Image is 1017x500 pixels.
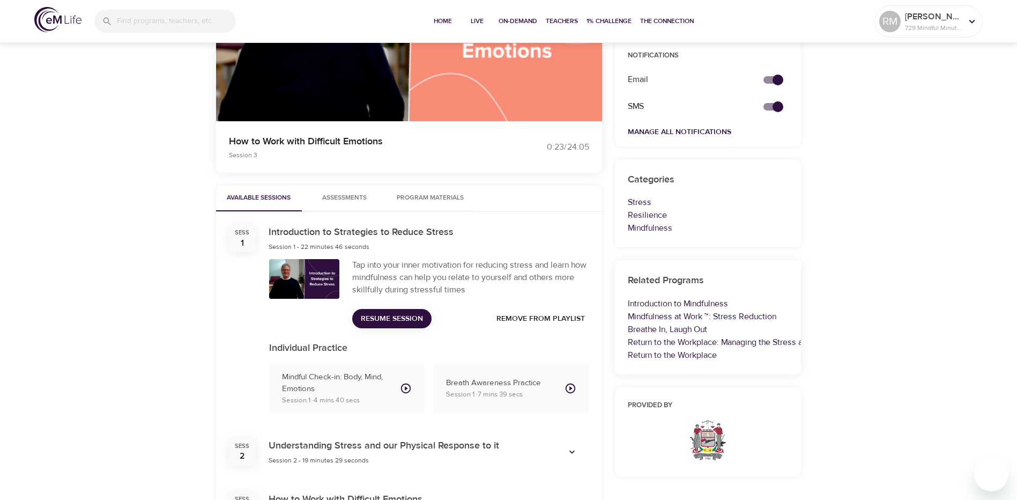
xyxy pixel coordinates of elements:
p: Mindfulness [628,222,789,234]
div: 2 [240,450,245,462]
p: Resilience [628,209,789,222]
p: Notifications [628,50,789,61]
p: Mindful Check-in: Body, Mind, Emotions [282,371,392,395]
span: Home [430,16,456,27]
a: Return to the Workplace [628,350,717,361]
a: Manage All Notifications [628,127,731,137]
input: Find programs, teachers, etc... [117,10,236,33]
h6: Categories [628,172,789,188]
a: Return to the Workplace: Managing the Stress and Anxiety [628,337,842,348]
p: Session 1 [446,389,556,400]
button: Mindful Check-in: Body, Mind, EmotionsSession 1 ·4 mins 40 secs [269,364,425,413]
a: Introduction to Mindfulness [628,298,728,309]
span: The Connection [640,16,694,27]
button: Remove from Playlist [492,309,589,329]
span: Session 2 - 19 minutes 29 seconds [269,456,369,465]
span: Resume Session [361,312,423,326]
span: Session 1 - 22 minutes 46 seconds [269,242,369,251]
p: 729 Mindful Minutes [905,23,962,33]
button: Breath Awareness PracticeSession 1 ·7 mins 39 secs [433,364,589,413]
div: Sess [235,229,249,237]
h6: Provided by [628,400,789,411]
p: [PERSON_NAME] [905,10,962,23]
p: Breath Awareness Practice [446,377,556,389]
span: · 7 mins 39 secs [476,390,523,399]
span: · 4 mins 40 secs [312,396,360,405]
iframe: Button to launch messaging window [974,457,1008,491]
p: Session 1 [282,395,392,406]
span: Teachers [546,16,578,27]
span: Available Sessions [222,193,295,204]
div: Email [621,67,751,92]
div: 0:23 / 24:05 [509,141,589,153]
a: Breathe In, Laugh Out [628,324,707,335]
span: Program Materials [394,193,467,204]
p: Session 3 [229,150,496,160]
h6: Understanding Stress and our Physical Response to it [269,438,499,454]
span: Live [464,16,490,27]
div: Tap into your inner motivation for reducing stress and learn how mindfulness can help you relate ... [352,259,589,296]
p: Stress [628,196,789,209]
span: Assessments [322,193,367,204]
a: Mindfulness at Work ™: Stress Reduction [628,311,776,322]
span: Remove from Playlist [496,312,585,326]
p: Individual Practice [269,341,589,356]
img: CountySeal_ColorCMYK-201.jpeg [690,420,726,460]
div: SMS [621,94,751,119]
img: logo [34,7,81,32]
div: Sess [235,442,249,451]
h6: Related Programs [628,273,789,289]
button: Resume Session [352,309,432,329]
span: On-Demand [499,16,537,27]
p: How to Work with Difficult Emotions [229,134,496,149]
span: 1% Challenge [587,16,632,27]
div: RM [879,11,901,32]
h6: Introduction to Strategies to Reduce Stress [269,225,454,240]
div: 1 [241,237,244,249]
